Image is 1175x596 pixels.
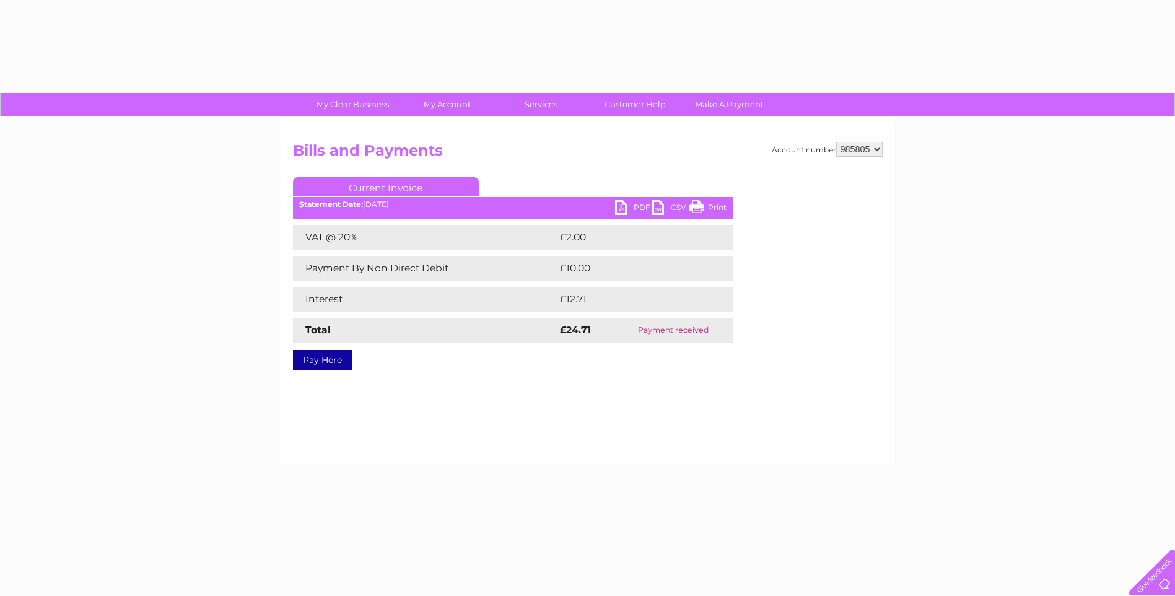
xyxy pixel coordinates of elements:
[772,142,883,157] div: Account number
[293,350,352,370] a: Pay Here
[614,318,732,343] td: Payment received
[293,142,883,165] h2: Bills and Payments
[305,324,331,336] strong: Total
[584,93,686,116] a: Customer Help
[689,200,727,218] a: Print
[678,93,780,116] a: Make A Payment
[396,93,498,116] a: My Account
[293,287,557,312] td: Interest
[293,177,479,196] a: Current Invoice
[557,225,704,250] td: £2.00
[293,256,557,281] td: Payment By Non Direct Debit
[557,256,707,281] td: £10.00
[293,225,557,250] td: VAT @ 20%
[490,93,592,116] a: Services
[299,199,363,209] b: Statement Date:
[293,200,733,209] div: [DATE]
[302,93,404,116] a: My Clear Business
[560,324,591,336] strong: £24.71
[615,200,652,218] a: PDF
[652,200,689,218] a: CSV
[557,287,705,312] td: £12.71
